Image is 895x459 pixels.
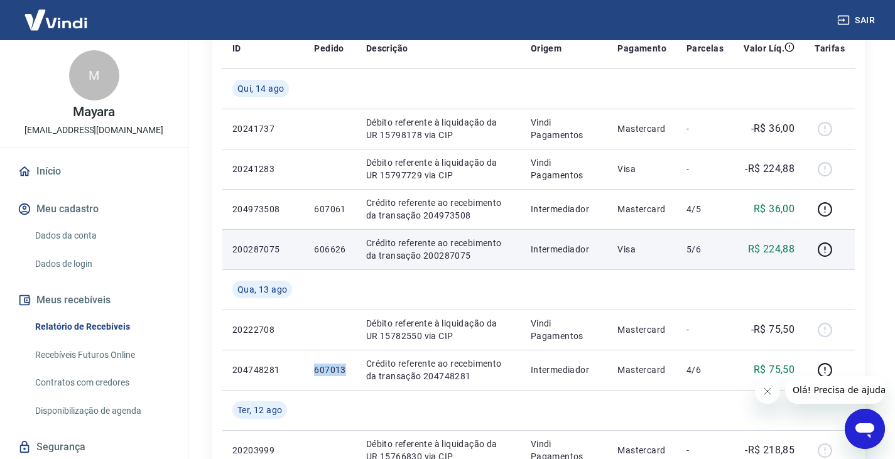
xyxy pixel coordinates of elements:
p: Pedido [314,42,344,55]
p: 4/5 [686,203,724,215]
p: - [686,122,724,135]
a: Relatório de Recebíveis [30,314,173,340]
p: 5/6 [686,243,724,256]
iframe: Botão para abrir a janela de mensagens [845,409,885,449]
p: 204748281 [232,364,294,376]
p: Intermediador [531,364,597,376]
p: R$ 75,50 [754,362,795,377]
p: Visa [617,163,666,175]
p: R$ 36,00 [754,202,795,217]
p: ID [232,42,241,55]
p: Crédito referente ao recebimento da transação 200287075 [366,237,511,262]
p: -R$ 75,50 [751,322,795,337]
a: Dados da conta [30,223,173,249]
p: Vindi Pagamentos [531,116,597,141]
p: Valor Líq. [744,42,784,55]
p: - [686,323,724,336]
span: Olá! Precisa de ajuda? [8,9,106,19]
a: Recebíveis Futuros Online [30,342,173,368]
p: Intermediador [531,203,597,215]
p: 204973508 [232,203,294,215]
p: Mastercard [617,323,666,336]
p: Crédito referente ao recebimento da transação 204748281 [366,357,511,382]
p: R$ 224,88 [748,242,795,257]
p: - [686,163,724,175]
button: Meu cadastro [15,195,173,223]
p: 4/6 [686,364,724,376]
p: Crédito referente ao recebimento da transação 204973508 [366,197,511,222]
p: Pagamento [617,42,666,55]
p: 607061 [314,203,345,215]
img: Vindi [15,1,97,39]
button: Sair [835,9,880,32]
iframe: Fechar mensagem [755,379,780,404]
p: 20241737 [232,122,294,135]
button: Meus recebíveis [15,286,173,314]
span: Qua, 13 ago [237,283,287,296]
p: Débito referente à liquidação da UR 15798178 via CIP [366,116,511,141]
span: Qui, 14 ago [237,82,284,95]
p: -R$ 218,85 [745,443,795,458]
div: M [69,50,119,100]
a: Contratos com credores [30,370,173,396]
p: 607013 [314,364,345,376]
a: Dados de login [30,251,173,277]
iframe: Mensagem da empresa [785,376,885,404]
p: Mastercard [617,203,666,215]
span: Ter, 12 ago [237,404,282,416]
p: -R$ 36,00 [751,121,795,136]
a: Início [15,158,173,185]
p: Débito referente à liquidação da UR 15782550 via CIP [366,317,511,342]
p: Intermediador [531,243,597,256]
p: 20222708 [232,323,294,336]
p: Vindi Pagamentos [531,156,597,181]
p: Origem [531,42,561,55]
p: Mastercard [617,122,666,135]
p: Mastercard [617,364,666,376]
p: - [686,444,724,456]
p: Descrição [366,42,408,55]
p: 20203999 [232,444,294,456]
p: Mayara [73,105,116,119]
p: Vindi Pagamentos [531,317,597,342]
p: 606626 [314,243,345,256]
p: 20241283 [232,163,294,175]
p: -R$ 224,88 [745,161,795,176]
p: Parcelas [686,42,724,55]
p: Débito referente à liquidação da UR 15797729 via CIP [366,156,511,181]
p: 200287075 [232,243,294,256]
p: Mastercard [617,444,666,456]
p: Tarifas [815,42,845,55]
a: Disponibilização de agenda [30,398,173,424]
p: Visa [617,243,666,256]
p: [EMAIL_ADDRESS][DOMAIN_NAME] [24,124,163,137]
